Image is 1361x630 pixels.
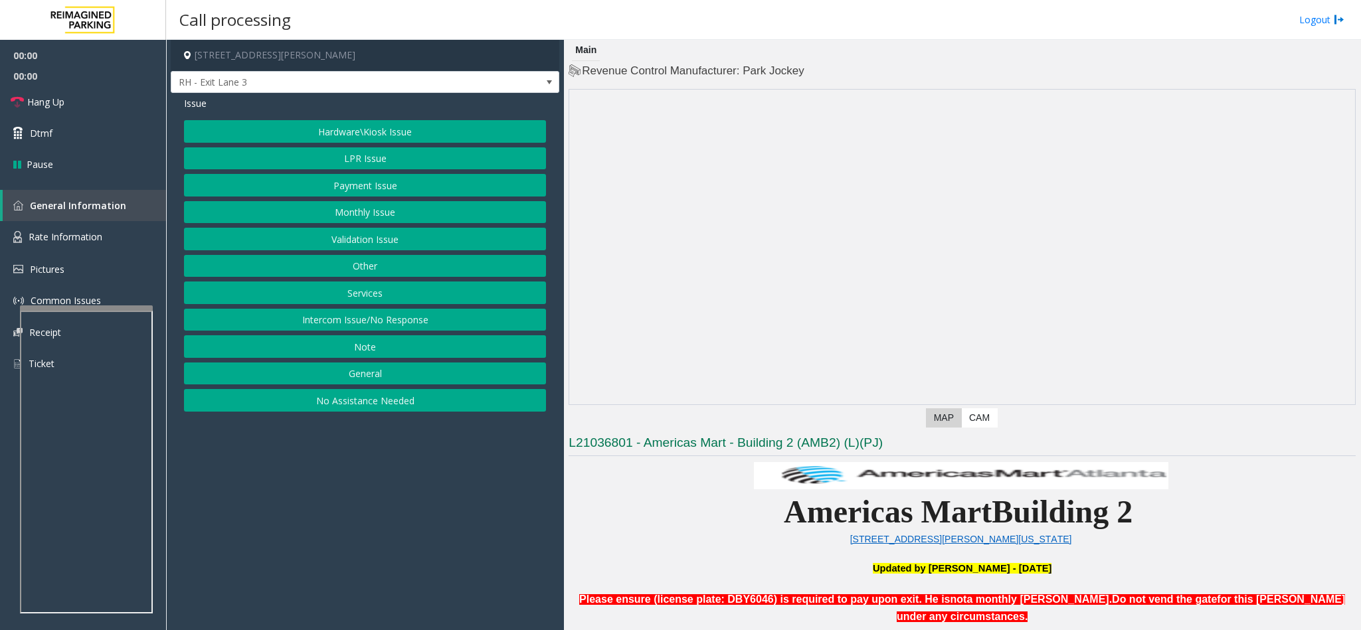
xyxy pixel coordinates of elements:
[569,63,1356,79] h4: Revenue Control Manufacturer: Park Jockey
[30,199,126,212] span: General Information
[184,174,546,197] button: Payment Issue
[1112,593,1217,605] span: Do not vend the gate
[572,40,600,61] div: Main
[184,147,546,170] button: LPR Issue
[1334,13,1344,27] img: logout
[184,201,546,224] button: Monthly Issue
[3,190,166,221] a: General Information
[171,72,482,93] span: RH - Exit Lane 3
[579,593,950,605] span: Please ensure (license plate: DBY6046) is required to pay upon exit. He is
[873,563,1052,574] font: Updated by [PERSON_NAME] - [DATE]
[897,593,1345,622] span: for this [PERSON_NAME] under any circumstances.
[13,328,23,337] img: 'icon'
[27,157,53,171] span: Pause
[30,126,52,140] span: Dtmf
[850,534,1072,544] a: [STREET_ADDRESS][PERSON_NAME][US_STATE]
[961,408,998,428] label: CAM
[171,40,559,71] h4: [STREET_ADDRESS][PERSON_NAME]
[13,295,24,306] img: 'icon'
[27,95,64,109] span: Hang Up
[184,120,546,143] button: Hardware\Kiosk Issue
[184,96,207,110] span: Issue
[992,494,1133,529] span: Building 2
[784,494,992,529] span: Americas Mart
[13,265,23,274] img: 'icon'
[31,294,101,307] span: Common Issues
[951,593,967,605] span: not
[569,434,1356,456] h3: L21036801 - Americas Mart - Building 2 (AMB2) (L)(PJ)
[13,200,23,210] img: 'icon'
[184,228,546,250] button: Validation Issue
[184,281,546,304] button: Services
[966,593,1112,605] span: a monthly [PERSON_NAME].
[1299,13,1344,27] a: Logout
[30,263,64,276] span: Pictures
[13,231,22,243] img: 'icon'
[13,358,22,370] img: 'icon'
[926,408,962,428] label: Map
[184,362,546,385] button: General
[184,255,546,277] button: Other
[184,389,546,412] button: No Assistance Needed
[29,230,102,243] span: Rate Information
[184,335,546,358] button: Note
[184,309,546,331] button: Intercom Issue/No Response
[173,3,298,36] h3: Call processing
